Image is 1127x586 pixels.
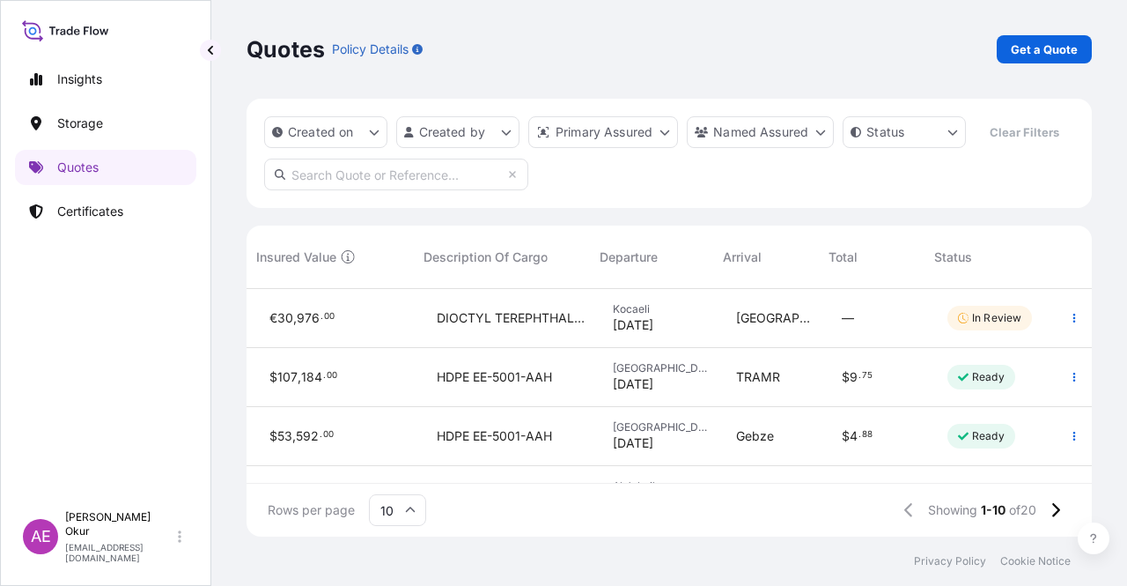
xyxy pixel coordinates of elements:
[437,309,585,327] span: DIOCTYL TEREPHTHALATE
[842,309,854,327] span: —
[57,70,102,88] p: Insights
[15,194,196,229] a: Certificates
[862,373,873,379] span: 75
[269,371,277,383] span: $
[277,430,292,442] span: 53
[297,312,320,324] span: 976
[723,248,762,266] span: Arrival
[736,309,814,327] span: [GEOGRAPHIC_DATA]
[277,312,293,324] span: 30
[850,371,858,383] span: 9
[613,375,653,393] span: [DATE]
[842,371,850,383] span: $
[327,373,337,379] span: 00
[972,370,1005,384] p: Ready
[975,118,1073,146] button: Clear Filters
[65,542,174,563] p: [EMAIL_ADDRESS][DOMAIN_NAME]
[556,123,652,141] p: Primary Assured
[713,123,808,141] p: Named Assured
[858,432,861,438] span: .
[324,314,335,320] span: 00
[613,420,708,434] span: [GEOGRAPHIC_DATA]
[268,501,355,519] span: Rows per page
[15,150,196,185] a: Quotes
[1011,41,1078,58] p: Get a Quote
[687,116,834,148] button: cargoOwner Filter options
[736,427,774,445] span: Gebze
[323,373,326,379] span: .
[292,430,296,442] span: ,
[862,432,873,438] span: 88
[613,302,708,316] span: Kocaeli
[829,248,858,266] span: Total
[15,62,196,97] a: Insights
[323,432,334,438] span: 00
[1000,554,1071,568] a: Cookie Notice
[293,312,297,324] span: ,
[528,116,678,148] button: distributor Filter options
[613,479,708,493] span: Al Jubail
[296,430,319,442] span: 592
[990,123,1059,141] p: Clear Filters
[419,123,486,141] p: Created by
[288,123,354,141] p: Created on
[15,106,196,141] a: Storage
[269,430,277,442] span: $
[866,123,904,141] p: Status
[256,248,336,266] span: Insured Value
[424,248,548,266] span: Description Of Cargo
[843,116,966,148] button: certificateStatus Filter options
[613,434,653,452] span: [DATE]
[842,430,850,442] span: $
[934,248,972,266] span: Status
[914,554,986,568] a: Privacy Policy
[57,203,123,220] p: Certificates
[264,159,528,190] input: Search Quote or Reference...
[736,368,780,386] span: TRAMR
[972,429,1005,443] p: Ready
[850,430,858,442] span: 4
[277,371,298,383] span: 107
[858,373,861,379] span: .
[981,501,1005,519] span: 1-10
[320,432,322,438] span: .
[997,35,1092,63] a: Get a Quote
[437,427,552,445] span: HDPE EE-5001-AAH
[264,116,387,148] button: createdOn Filter options
[613,316,653,334] span: [DATE]
[247,35,325,63] p: Quotes
[301,371,322,383] span: 184
[31,528,51,545] span: AE
[57,115,103,132] p: Storage
[269,312,277,324] span: €
[396,116,519,148] button: createdBy Filter options
[613,361,708,375] span: [GEOGRAPHIC_DATA]
[320,314,323,320] span: .
[928,501,977,519] span: Showing
[972,311,1021,325] p: In Review
[437,368,552,386] span: HDPE EE-5001-AAH
[57,159,99,176] p: Quotes
[1009,501,1036,519] span: of 20
[332,41,409,58] p: Policy Details
[65,510,174,538] p: [PERSON_NAME] Okur
[298,371,301,383] span: ,
[600,248,658,266] span: Departure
